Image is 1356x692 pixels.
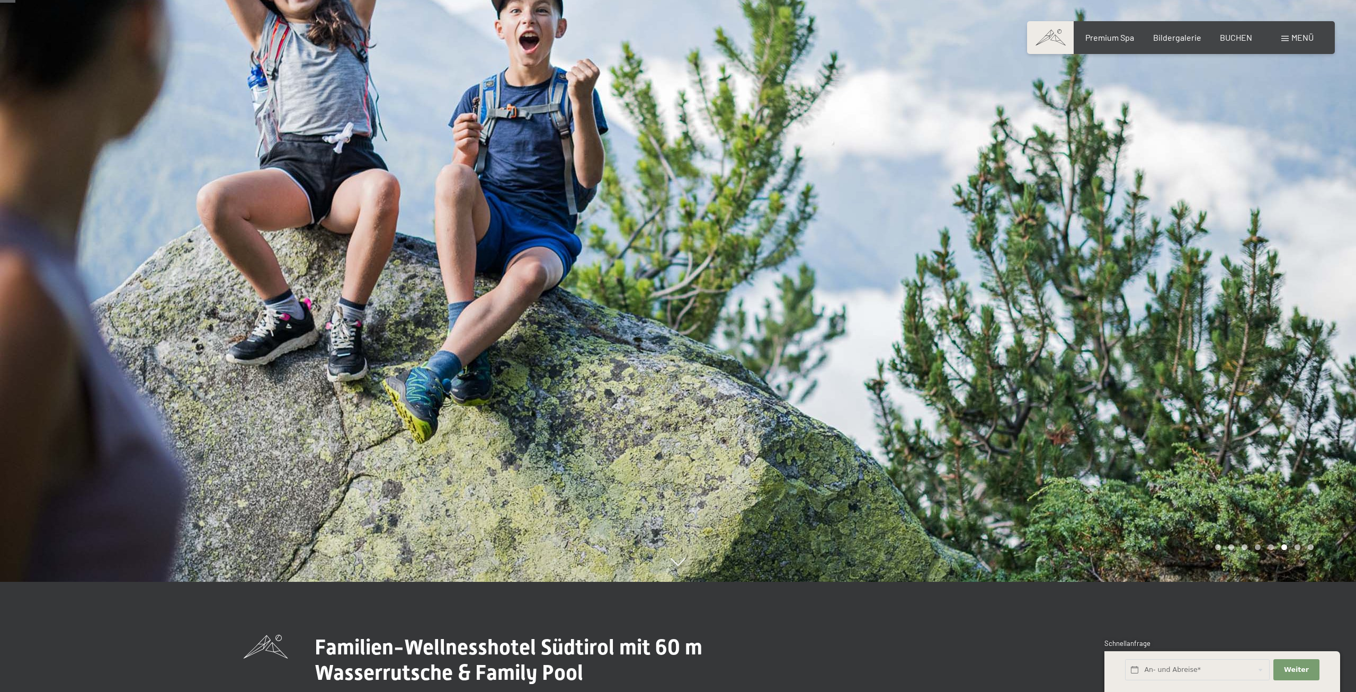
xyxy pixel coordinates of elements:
[1308,544,1314,550] div: Carousel Page 8
[1211,544,1314,550] div: Carousel Pagination
[1281,544,1287,550] div: Carousel Page 6 (Current Slide)
[1295,544,1300,550] div: Carousel Page 7
[1268,544,1274,550] div: Carousel Page 5
[315,635,702,685] span: Familien-Wellnesshotel Südtirol mit 60 m Wasserrutsche & Family Pool
[1242,544,1247,550] div: Carousel Page 3
[1104,639,1150,648] span: Schnellanfrage
[1284,665,1309,675] span: Weiter
[1255,544,1261,550] div: Carousel Page 4
[1085,32,1134,42] a: Premium Spa
[1273,659,1319,681] button: Weiter
[1215,544,1221,550] div: Carousel Page 1
[1291,32,1314,42] span: Menü
[1153,32,1201,42] a: Bildergalerie
[1220,32,1252,42] a: BUCHEN
[1228,544,1234,550] div: Carousel Page 2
